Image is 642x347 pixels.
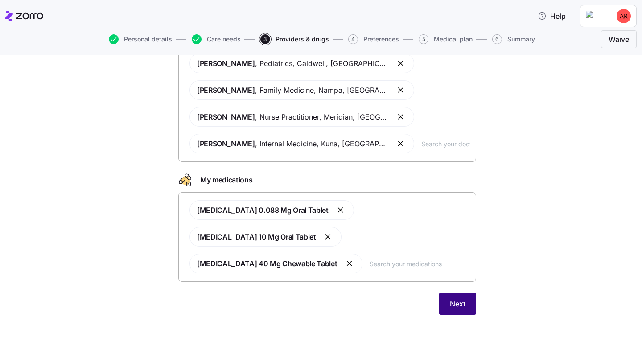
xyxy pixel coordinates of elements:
span: , Family Medicine , Nampa, [GEOGRAPHIC_DATA] [197,85,389,96]
span: [PERSON_NAME] [197,139,255,148]
span: Next [450,298,465,309]
span: Personal details [124,36,172,42]
span: [MEDICAL_DATA] 0.088 Mg Oral Tablet [197,206,329,215]
button: 6Summary [492,34,535,44]
span: [MEDICAL_DATA] 40 Mg Chewable Tablet [197,259,337,268]
button: 3Providers & drugs [260,34,329,44]
span: [PERSON_NAME] [197,86,255,95]
span: [PERSON_NAME] [197,112,255,121]
span: 5 [419,34,428,44]
span: 6 [492,34,502,44]
img: Employer logo [586,11,604,21]
span: Waive [609,34,629,45]
span: , Nurse Practitioner , Meridian, [GEOGRAPHIC_DATA] [197,112,389,123]
button: 5Medical plan [419,34,473,44]
span: , Internal Medicine , Kuna, [GEOGRAPHIC_DATA] [197,138,389,149]
img: 9089edb9d7b48b6318d164b63914d1a7 [617,9,631,23]
span: 3 [260,34,270,44]
span: [PERSON_NAME] [197,59,255,68]
button: Waive [601,30,637,48]
a: Care needs [190,34,241,44]
a: Personal details [107,34,172,44]
svg: Drugs [178,173,193,187]
span: [MEDICAL_DATA] 10 Mg Oral Tablet [197,232,316,241]
button: Care needs [192,34,241,44]
button: Personal details [109,34,172,44]
span: Providers & drugs [276,36,329,42]
span: My medications [200,174,253,186]
span: Preferences [363,36,399,42]
span: 4 [348,34,358,44]
button: 4Preferences [348,34,399,44]
span: Help [538,11,566,21]
span: , Pediatrics , Caldwell, [GEOGRAPHIC_DATA] [197,58,389,69]
button: Help [531,7,573,25]
a: 3Providers & drugs [259,34,329,44]
input: Search your medications [370,259,470,269]
button: Next [439,293,476,315]
input: Search your doctors [421,139,470,149]
span: Summary [507,36,535,42]
span: Care needs [207,36,241,42]
span: Medical plan [434,36,473,42]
